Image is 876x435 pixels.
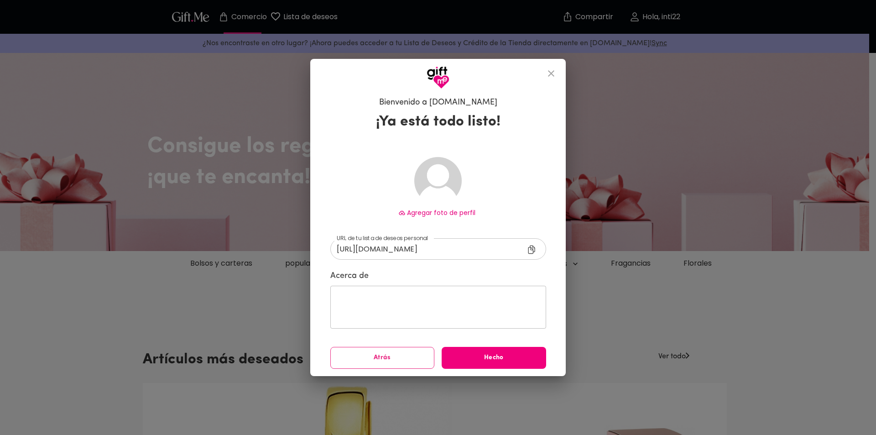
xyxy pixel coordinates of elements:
img: Logotipo de GiftMe [427,66,449,89]
font: Acerca de [330,272,369,280]
img: Avatar [414,157,462,204]
button: cerca [540,63,562,84]
button: Hecho [442,347,546,369]
font: Hecho [484,354,504,361]
font: Atrás [374,354,391,361]
button: Atrás [330,347,435,369]
font: Bienvenido a [DOMAIN_NAME] [379,99,497,107]
font: Agregar foto de perfil [407,208,475,217]
font: ¡Ya está todo listo! [376,115,501,129]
